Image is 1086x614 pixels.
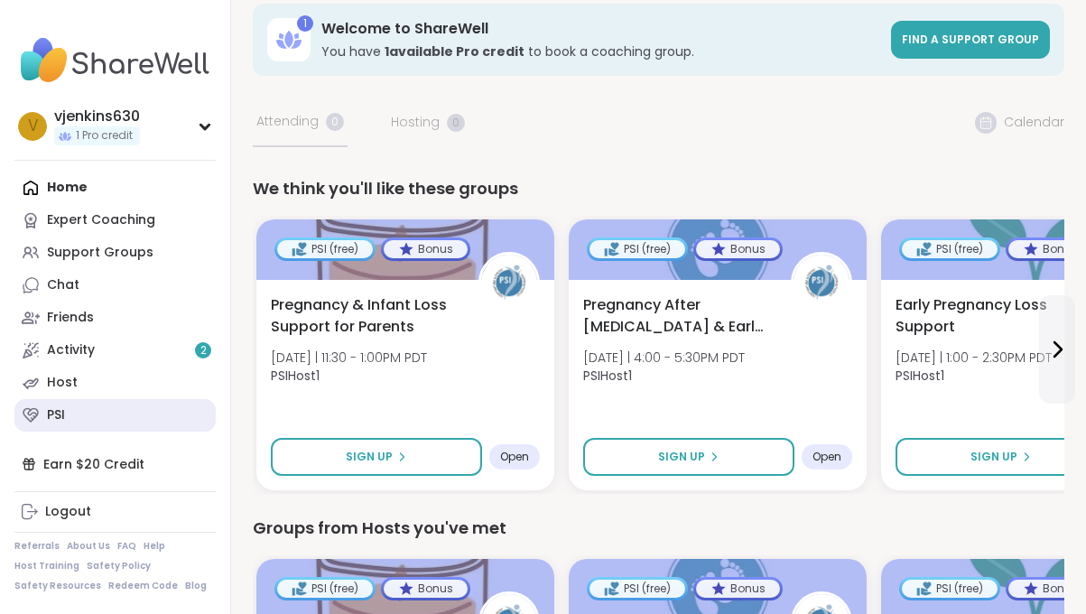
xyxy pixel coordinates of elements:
div: Logout [45,503,91,521]
span: [DATE] | 1:00 - 2:30PM PDT [896,349,1052,367]
a: Friends [14,302,216,334]
span: Sign Up [346,449,393,465]
div: Bonus [696,240,780,258]
div: Host [47,374,78,392]
div: Activity [47,341,95,359]
span: 1 Pro credit [76,128,133,144]
a: Help [144,540,165,553]
div: PSI (free) [277,580,373,598]
div: Groups from Hosts you've met [253,516,1064,541]
span: v [28,115,38,138]
span: Pregnancy & Infant Loss Support for Parents [271,294,459,338]
h3: You have to book a coaching group. [321,42,880,60]
b: 1 available Pro credit [385,42,524,60]
div: Expert Coaching [47,211,155,229]
div: Bonus [384,580,468,598]
div: PSI (free) [277,240,373,258]
a: Safety Policy [87,560,151,572]
span: 2 [200,343,207,358]
a: Support Groups [14,237,216,269]
div: Friends [47,309,94,327]
a: Host [14,367,216,399]
div: Bonus [696,580,780,598]
div: PSI (free) [589,240,685,258]
img: PSIHost1 [481,255,537,311]
div: 1 [297,15,313,32]
a: PSI [14,399,216,432]
b: PSIHost1 [271,367,320,385]
h3: Welcome to ShareWell [321,19,880,39]
button: Sign Up [271,438,482,476]
div: We think you'll like these groups [253,176,1064,201]
a: Safety Resources [14,580,101,592]
span: Open [500,450,529,464]
a: Activity2 [14,334,216,367]
div: Chat [47,276,79,294]
img: ShareWell Nav Logo [14,29,216,92]
span: [DATE] | 4:00 - 5:30PM PDT [583,349,745,367]
a: About Us [67,540,110,553]
button: Sign Up [583,438,794,476]
span: Find a support group [902,32,1039,47]
span: Open [812,450,841,464]
div: vjenkins630 [54,107,140,126]
div: Support Groups [47,244,153,262]
div: PSI (free) [902,240,998,258]
a: Find a support group [891,21,1050,59]
div: PSI [47,406,65,424]
b: PSIHost1 [583,367,632,385]
a: Logout [14,496,216,528]
div: Bonus [384,240,468,258]
span: Sign Up [658,449,705,465]
span: Pregnancy After [MEDICAL_DATA] & Early Infant Loss [583,294,771,338]
a: Host Training [14,560,79,572]
a: Chat [14,269,216,302]
span: Early Pregnancy Loss Support [896,294,1083,338]
div: PSI (free) [902,580,998,598]
a: Referrals [14,540,60,553]
span: Sign Up [970,449,1017,465]
img: PSIHost1 [794,255,849,311]
div: PSI (free) [589,580,685,598]
a: FAQ [117,540,136,553]
b: PSIHost1 [896,367,944,385]
span: [DATE] | 11:30 - 1:00PM PDT [271,349,427,367]
a: Expert Coaching [14,204,216,237]
a: Blog [185,580,207,592]
div: Earn $20 Credit [14,448,216,480]
a: Redeem Code [108,580,178,592]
